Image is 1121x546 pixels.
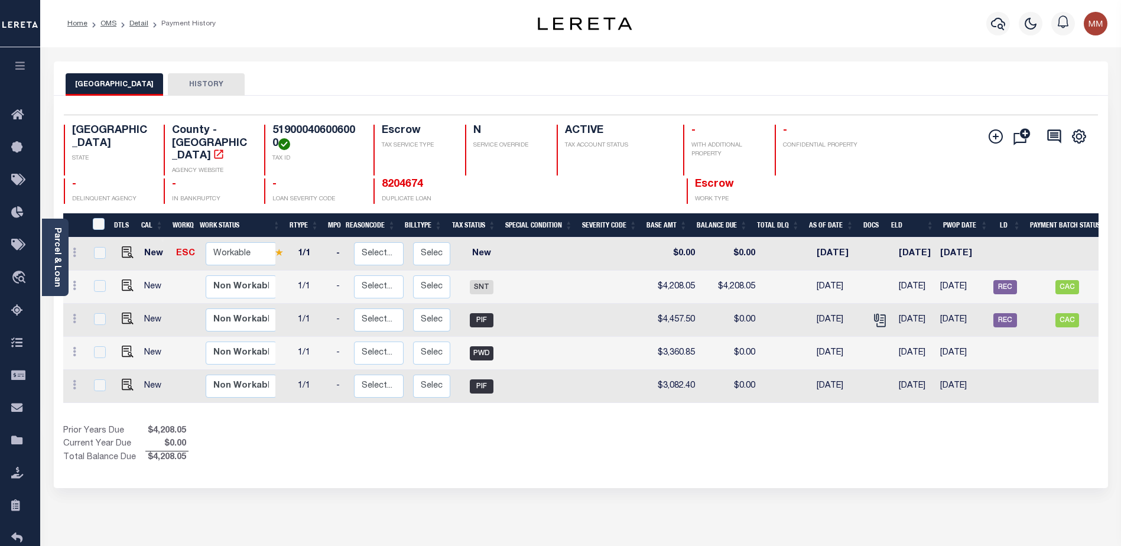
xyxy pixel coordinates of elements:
p: AGENCY WEBSITE [172,167,250,175]
td: New [139,337,172,370]
td: $4,208.05 [700,271,760,304]
img: logo-dark.svg [538,17,632,30]
a: OMS [100,20,116,27]
th: Tax Status: activate to sort column ascending [447,213,501,238]
th: Balance Due: activate to sort column ascending [692,213,752,238]
th: LD: activate to sort column ascending [993,213,1025,238]
span: PWD [470,346,493,360]
th: Severity Code: activate to sort column ascending [577,213,642,238]
td: New [455,238,508,271]
th: DTLS [109,213,137,238]
span: - [172,179,176,190]
p: TAX SERVICE TYPE [382,141,451,150]
span: $0.00 [145,438,189,451]
th: ELD: activate to sort column ascending [886,213,939,238]
td: [DATE] [812,271,866,304]
span: $4,208.05 [145,451,189,464]
td: $3,360.85 [649,337,700,370]
td: $0.00 [649,238,700,271]
a: REC [993,316,1017,324]
td: [DATE] [894,304,935,337]
td: [DATE] [894,238,935,271]
td: New [139,271,172,304]
th: MPO [323,213,341,238]
td: [DATE] [935,337,989,370]
td: $4,208.05 [649,271,700,304]
a: 8204674 [382,179,423,190]
h4: [GEOGRAPHIC_DATA] [72,125,150,150]
span: REC [993,313,1017,327]
th: PWOP Date: activate to sort column ascending [938,213,993,238]
a: REC [993,283,1017,291]
td: - [332,304,349,337]
td: $0.00 [700,304,760,337]
li: Payment History [148,18,216,29]
a: CAC [1055,283,1079,291]
span: - [783,125,787,136]
p: SERVICE OVERRIDE [473,141,542,150]
td: [DATE] [812,304,866,337]
span: $4,208.05 [145,425,189,438]
td: [DATE] [812,337,866,370]
i: travel_explore [11,271,30,286]
td: Current Year Due [63,438,145,451]
th: Payment Batch Status: activate to sort column ascending [1025,213,1116,238]
td: [DATE] [894,337,935,370]
span: - [691,125,696,136]
span: PIF [470,379,493,394]
th: WorkQ [168,213,195,238]
th: Total DLQ: activate to sort column ascending [752,213,804,238]
p: WORK TYPE [695,195,773,204]
p: LOAN SEVERITY CODE [272,195,359,204]
th: ReasonCode: activate to sort column ascending [341,213,400,238]
span: CAC [1055,313,1079,327]
a: Parcel & Loan [53,227,61,287]
button: HISTORY [168,73,245,96]
th: BillType: activate to sort column ascending [400,213,447,238]
p: DUPLICATE LOAN [382,195,547,204]
span: - [72,179,76,190]
td: New [139,304,172,337]
h4: 519000406006000 [272,125,359,150]
td: [DATE] [935,370,989,403]
th: Docs [859,213,886,238]
h4: Escrow [382,125,451,138]
span: PIF [470,313,493,327]
img: svg+xml;base64,PHN2ZyB4bWxucz0iaHR0cDovL3d3dy53My5vcmcvMjAwMC9zdmciIHBvaW50ZXItZXZlbnRzPSJub25lIi... [1084,12,1107,35]
th: &nbsp; [86,213,110,238]
td: [DATE] [935,238,989,271]
th: &nbsp;&nbsp;&nbsp;&nbsp;&nbsp;&nbsp;&nbsp;&nbsp;&nbsp;&nbsp; [63,213,86,238]
span: - [272,179,277,190]
span: SNT [470,280,493,294]
td: $0.00 [700,238,760,271]
a: CAC [1055,316,1079,324]
td: [DATE] [894,271,935,304]
img: Star.svg [275,249,283,256]
td: 1/1 [293,238,332,271]
td: - [332,238,349,271]
td: [DATE] [812,238,866,271]
h4: County - [GEOGRAPHIC_DATA] [172,125,250,163]
td: [DATE] [812,370,866,403]
span: CAC [1055,280,1079,294]
td: Total Balance Due [63,451,145,464]
p: TAX ID [272,154,359,163]
td: New [139,238,172,271]
p: CONFIDENTIAL PROPERTY [783,141,861,150]
td: $4,457.50 [649,304,700,337]
th: RType: activate to sort column ascending [285,213,323,238]
td: - [332,271,349,304]
p: DELINQUENT AGENCY [72,195,150,204]
td: Prior Years Due [63,425,145,438]
p: WITH ADDITIONAL PROPERTY [691,141,761,159]
a: ESC [176,249,195,258]
th: Work Status [195,213,275,238]
td: $0.00 [700,337,760,370]
button: [GEOGRAPHIC_DATA] [66,73,163,96]
td: 1/1 [293,370,332,403]
th: CAL: activate to sort column ascending [137,213,168,238]
td: $0.00 [700,370,760,403]
p: IN BANKRUPTCY [172,195,250,204]
td: - [332,337,349,370]
p: STATE [72,154,150,163]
